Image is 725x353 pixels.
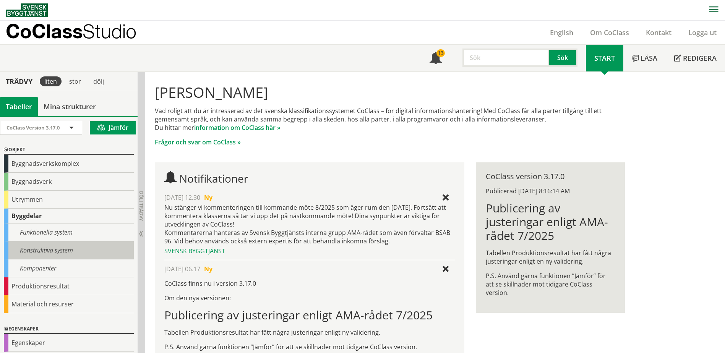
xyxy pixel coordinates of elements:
[83,20,136,42] span: Studio
[6,124,60,131] span: CoClass Version 3.17.0
[542,28,582,37] a: English
[155,138,241,146] a: Frågor och svar om CoClass »
[4,146,134,155] div: Objekt
[486,172,615,181] div: CoClass version 3.17.0
[38,97,102,116] a: Mina strukturer
[462,49,549,67] input: Sök
[6,3,48,17] img: Svensk Byggtjänst
[155,107,624,132] p: Vad roligt att du är intresserad av det svenska klassifikationssystemet CoClass – för digital inf...
[164,294,454,302] p: Om den nya versionen:
[582,28,637,37] a: Om CoClass
[164,193,200,202] span: [DATE] 12.30
[155,84,624,100] h1: [PERSON_NAME]
[204,193,212,202] span: Ny
[164,203,454,245] div: Nu stänger vi kommenteringen till kommande möte 8/2025 som äger rum den [DATE]. Fortsätt att komm...
[549,49,577,67] button: Sök
[89,76,109,86] div: dölj
[40,76,62,86] div: liten
[486,201,615,243] h1: Publicering av justeringar enligt AMA-rådet 7/2025
[666,45,725,71] a: Redigera
[430,53,442,65] span: Notifikationer
[4,209,134,223] div: Byggdelar
[6,21,153,44] a: CoClassStudio
[4,334,134,352] div: Egenskaper
[2,77,37,86] div: Trädvy
[164,279,454,288] p: CoClass finns nu i version 3.17.0
[4,155,134,173] div: Byggnadsverkskomplex
[164,343,454,351] p: P.S. Använd gärna funktionen ”Jämför” för att se skillnader mot tidigare CoClass version.
[194,123,281,132] a: information om CoClass här »
[4,191,134,209] div: Utrymmen
[65,76,86,86] div: stor
[637,28,680,37] a: Kontakt
[4,241,134,259] div: Konstruktiva system
[4,173,134,191] div: Byggnadsverk
[6,27,136,36] p: CoClass
[164,265,200,273] span: [DATE] 06.17
[683,53,717,63] span: Redigera
[594,53,615,63] span: Start
[4,325,134,334] div: Egenskaper
[680,28,725,37] a: Logga ut
[164,247,454,255] div: Svensk Byggtjänst
[4,277,134,295] div: Produktionsresultat
[179,171,248,186] span: Notifikationer
[4,259,134,277] div: Komponenter
[90,121,136,134] button: Jämför
[138,191,144,221] span: Dölj trädvy
[4,295,134,313] div: Material och resurser
[436,49,445,57] div: 13
[486,249,615,266] p: Tabellen Produktionsresultat har fått några justeringar enligt en ny validering.
[164,328,454,337] p: Tabellen Produktionsresultat har fått några justeringar enligt ny validering.
[641,53,657,63] span: Läsa
[204,265,212,273] span: Ny
[486,187,615,195] div: Publicerad [DATE] 8:16:14 AM
[586,45,623,71] a: Start
[486,272,615,297] p: P.S. Använd gärna funktionen ”Jämför” för att se skillnader mot tidigare CoClass version.
[623,45,666,71] a: Läsa
[4,223,134,241] div: Funktionella system
[164,308,454,322] h1: Publicering av justeringar enligt AMA-rådet 7/2025
[421,45,450,71] a: 13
